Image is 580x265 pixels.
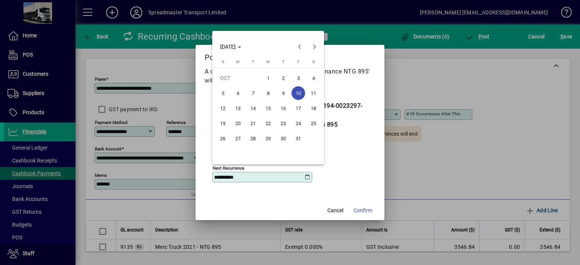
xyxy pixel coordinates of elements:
[276,116,290,130] span: 23
[276,101,291,116] button: Thu Oct 16 2025
[276,86,290,100] span: 9
[215,131,230,146] button: Sun Oct 26 2025
[276,116,291,131] button: Thu Oct 23 2025
[215,101,230,116] button: Sun Oct 12 2025
[230,86,245,101] button: Mon Oct 06 2025
[307,39,322,54] button: Next month
[245,131,261,146] button: Tue Oct 28 2025
[266,60,270,64] span: W
[276,71,290,85] span: 2
[291,86,306,101] button: Fri Oct 10 2025
[215,86,230,101] button: Sun Oct 05 2025
[312,60,315,64] span: S
[307,71,320,85] span: 4
[230,116,245,131] button: Mon Oct 20 2025
[216,86,230,100] span: 5
[291,101,306,116] button: Fri Oct 17 2025
[246,86,260,100] span: 7
[261,71,275,85] span: 1
[276,131,291,146] button: Thu Oct 30 2025
[230,131,245,146] button: Mon Oct 27 2025
[261,101,276,116] button: Wed Oct 15 2025
[215,116,230,131] button: Sun Oct 19 2025
[245,101,261,116] button: Tue Oct 14 2025
[276,101,290,115] span: 16
[246,116,260,130] span: 21
[276,86,291,101] button: Thu Oct 09 2025
[282,60,285,64] span: T
[306,116,321,131] button: Sat Oct 25 2025
[222,60,224,64] span: S
[306,86,321,101] button: Sat Oct 11 2025
[297,60,299,64] span: F
[245,116,261,131] button: Tue Oct 21 2025
[231,116,245,130] span: 20
[216,116,230,130] span: 19
[216,132,230,145] span: 26
[215,70,261,86] td: OCT
[306,70,321,86] button: Sat Oct 04 2025
[245,86,261,101] button: Tue Oct 07 2025
[292,116,305,130] span: 24
[292,132,305,145] span: 31
[276,132,290,145] span: 30
[261,116,276,131] button: Wed Oct 22 2025
[261,131,276,146] button: Wed Oct 29 2025
[236,60,240,64] span: M
[292,86,305,100] span: 10
[307,116,320,130] span: 25
[261,86,275,100] span: 8
[261,101,275,115] span: 15
[307,101,320,115] span: 18
[291,131,306,146] button: Fri Oct 31 2025
[291,116,306,131] button: Fri Oct 24 2025
[231,86,245,100] span: 6
[231,132,245,145] span: 27
[246,101,260,115] span: 14
[276,70,291,86] button: Thu Oct 02 2025
[292,71,305,85] span: 3
[252,60,255,64] span: T
[246,132,260,145] span: 28
[261,70,276,86] button: Wed Oct 01 2025
[230,101,245,116] button: Mon Oct 13 2025
[306,101,321,116] button: Sat Oct 18 2025
[261,116,275,130] span: 22
[261,86,276,101] button: Wed Oct 08 2025
[292,101,305,115] span: 17
[216,101,230,115] span: 12
[217,40,244,54] button: Choose month and year
[220,44,236,50] span: [DATE]
[292,39,307,54] button: Previous month
[231,101,245,115] span: 13
[261,132,275,145] span: 29
[291,70,306,86] button: Fri Oct 03 2025
[307,86,320,100] span: 11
